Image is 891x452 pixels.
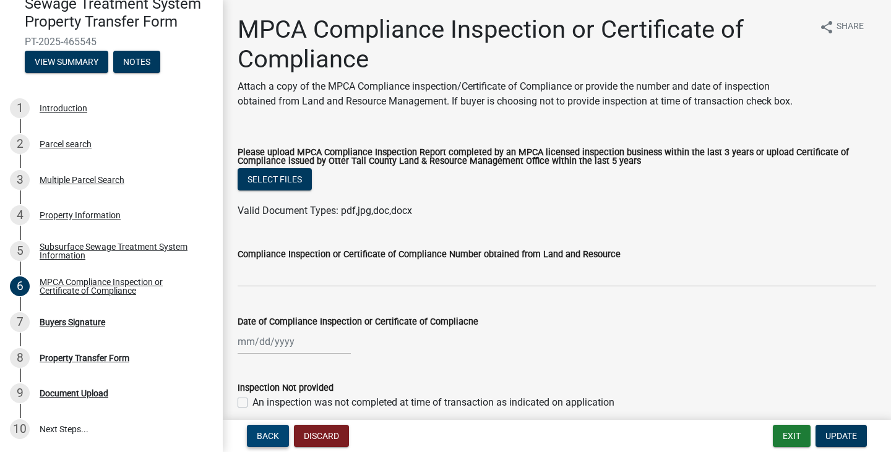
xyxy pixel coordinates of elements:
label: An inspection was not completed at time of transaction as indicated on application [252,395,614,410]
div: MPCA Compliance Inspection or Certificate of Compliance [40,278,203,295]
div: 7 [10,312,30,332]
div: 9 [10,383,30,403]
button: shareShare [809,15,874,39]
button: View Summary [25,51,108,73]
wm-modal-confirm: Notes [113,58,160,67]
div: 6 [10,276,30,296]
div: 2 [10,134,30,154]
div: Subsurface Sewage Treatment System Information [40,242,203,260]
div: Document Upload [40,389,108,398]
div: Property Information [40,211,121,220]
div: 8 [10,348,30,368]
span: Share [837,20,864,35]
div: 3 [10,170,30,190]
button: Update [816,425,867,447]
button: Discard [294,425,349,447]
span: Update [825,431,857,441]
button: Back [247,425,289,447]
i: share [819,20,834,35]
div: 4 [10,205,30,225]
label: Please upload MPCA Compliance Inspection Report completed by an MPCA licensed inspection business... [238,148,876,166]
div: Buyers Signature [40,318,105,326]
button: Exit [773,425,811,447]
label: Compliance Inspection or Certificate of Compliance Number obtained from Land and Resource [238,250,621,259]
span: PT-2025-465545 [25,36,198,48]
div: 5 [10,241,30,261]
div: Parcel search [40,140,92,148]
div: Multiple Parcel Search [40,176,124,184]
div: Property Transfer Form [40,354,129,362]
input: mm/dd/yyyy [238,329,351,354]
p: Attach a copy of the MPCA Compliance inspection/Certificate of Compliance or provide the number a... [238,79,809,109]
wm-modal-confirm: Summary [25,58,108,67]
h1: MPCA Compliance Inspection or Certificate of Compliance [238,15,809,74]
div: Introduction [40,104,87,113]
span: Valid Document Types: pdf,jpg,doc,docx [238,205,412,216]
label: Date of Compliance Inspection or Certificate of Compliacne [238,318,478,326]
div: 10 [10,419,30,439]
button: Notes [113,51,160,73]
button: Select files [238,168,312,190]
span: Back [257,431,279,441]
label: Inspection Not provided [238,384,334,393]
div: 1 [10,98,30,118]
